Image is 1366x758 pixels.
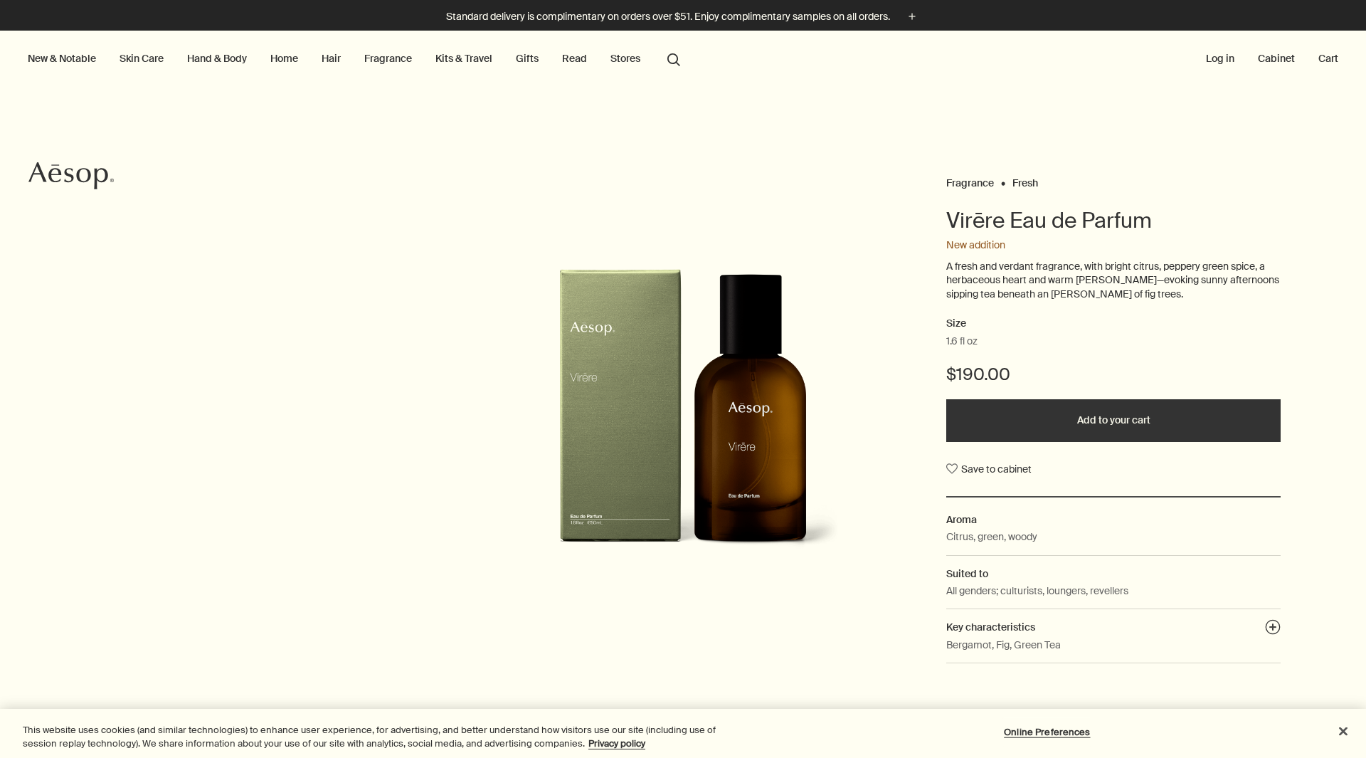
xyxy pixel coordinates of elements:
[25,49,99,68] button: New & Notable
[513,49,541,68] a: Gifts
[28,162,114,190] svg: Aesop
[526,268,840,574] img: An amber glass bottle of Virēre Eau de Parfum alongside green carton packaging.
[446,9,920,25] button: Standard delivery is complimentary on orders over $51. Enjoy complimentary samples on all orders.
[946,621,1035,633] span: Key characteristics
[608,49,643,68] button: Stores
[1265,619,1281,639] button: Key characteristics
[946,566,1281,581] h2: Suited to
[1203,49,1237,68] button: Log in
[1255,49,1298,68] a: Cabinet
[319,49,344,68] a: Hair
[268,49,301,68] a: Home
[946,260,1281,302] p: A fresh and verdant fragrance, with bright citrus, peppery green spice, a herbaceous heart and wa...
[946,206,1281,235] h1: Virēre Eau de Parfum
[1002,718,1091,747] button: Online Preferences, Opens the preference center dialog
[433,49,495,68] a: Kits & Travel
[23,723,751,751] div: This website uses cookies (and similar technologies) to enhance user experience, for advertising,...
[1328,716,1359,747] button: Close
[946,529,1037,544] p: Citrus, green, woody
[946,456,1032,482] button: Save to cabinet
[559,49,590,68] a: Read
[946,637,1061,653] p: Bergamot, Fig, Green Tea
[117,49,166,68] a: Skin Care
[946,399,1281,442] button: Add to your cart - $190.00
[946,512,1281,527] h2: Aroma
[946,335,978,349] span: 1.6 fl oz
[446,9,890,24] p: Standard delivery is complimentary on orders over $51. Enjoy complimentary samples on all orders.
[946,583,1128,599] p: All genders; culturists, loungers, revellers
[661,45,687,72] button: Open search
[1012,177,1038,183] a: Fresh
[1203,31,1341,88] nav: supplementary
[588,737,645,749] a: More information about your privacy, opens in a new tab
[946,315,1281,332] h2: Size
[184,49,250,68] a: Hand & Body
[946,363,1010,386] span: $190.00
[361,49,415,68] a: Fragrance
[25,158,117,197] a: Aesop
[1315,49,1341,68] button: Cart
[946,177,994,183] a: Fragrance
[25,31,687,88] nav: primary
